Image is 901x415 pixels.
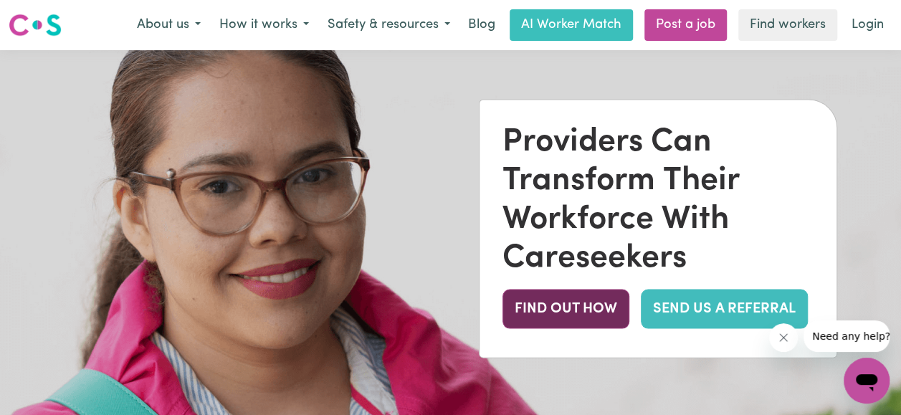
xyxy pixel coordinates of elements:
a: SEND US A REFERRAL [641,289,808,328]
a: Post a job [644,9,727,41]
a: AI Worker Match [510,9,633,41]
iframe: Button to launch messaging window [844,358,890,404]
a: Careseekers logo [9,9,62,42]
iframe: Close message [769,323,798,352]
img: Careseekers logo [9,12,62,38]
a: Login [843,9,892,41]
button: FIND OUT HOW [502,289,629,328]
button: About us [128,10,210,40]
iframe: Message from company [804,320,890,352]
span: Need any help? [9,10,87,22]
a: Find workers [738,9,837,41]
div: Providers Can Transform Their Workforce With Careseekers [502,123,814,277]
button: Safety & resources [318,10,459,40]
button: How it works [210,10,318,40]
a: Blog [459,9,504,41]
